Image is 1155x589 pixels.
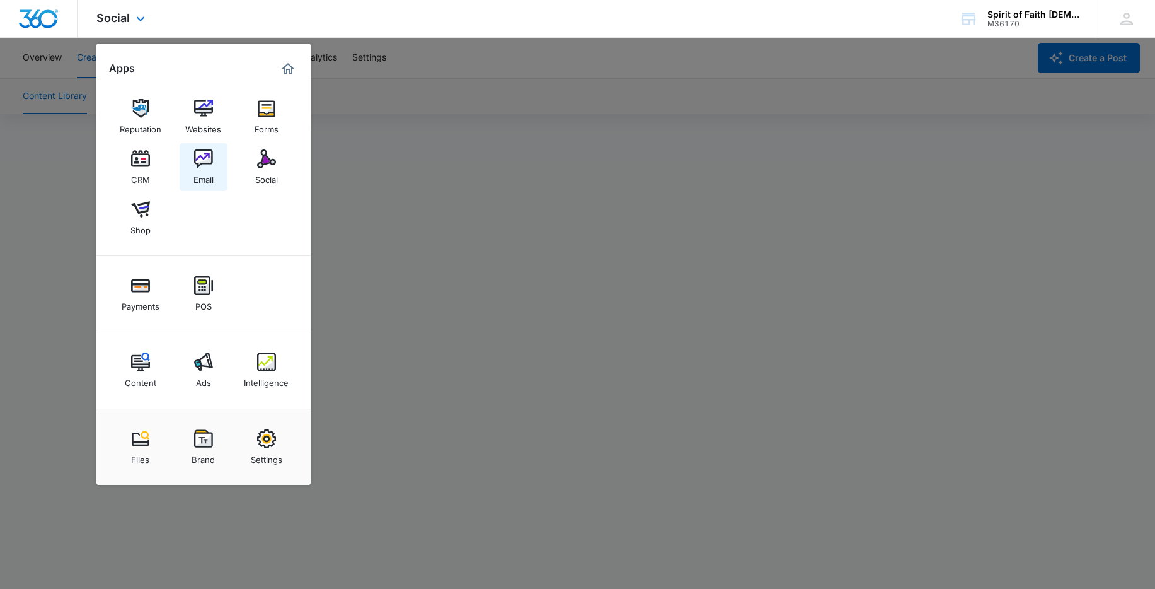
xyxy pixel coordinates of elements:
div: account name [987,9,1079,20]
div: account id [987,20,1079,28]
a: CRM [117,143,164,191]
div: Payments [122,295,159,312]
a: Reputation [117,93,164,141]
div: Shop [130,219,151,235]
div: Brand [192,448,215,465]
a: Forms [243,93,290,141]
a: Shop [117,194,164,242]
a: Intelligence [243,346,290,394]
div: POS [195,295,212,312]
div: Websites [185,118,221,134]
a: Payments [117,270,164,318]
div: Email [193,168,214,185]
a: Content [117,346,164,394]
div: Settings [251,448,282,465]
a: POS [180,270,227,318]
a: Files [117,423,164,471]
div: Ads [196,371,211,388]
a: Email [180,143,227,191]
a: Websites [180,93,227,141]
a: Marketing 360® Dashboard [278,59,298,79]
span: Social [96,11,130,25]
div: Social [255,168,278,185]
div: CRM [131,168,150,185]
a: Settings [243,423,290,471]
div: Forms [255,118,279,134]
div: Intelligence [244,371,289,388]
a: Ads [180,346,227,394]
div: Files [131,448,149,465]
div: Reputation [120,118,161,134]
a: Social [243,143,290,191]
a: Brand [180,423,227,471]
div: Content [125,371,156,388]
h2: Apps [109,62,135,74]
